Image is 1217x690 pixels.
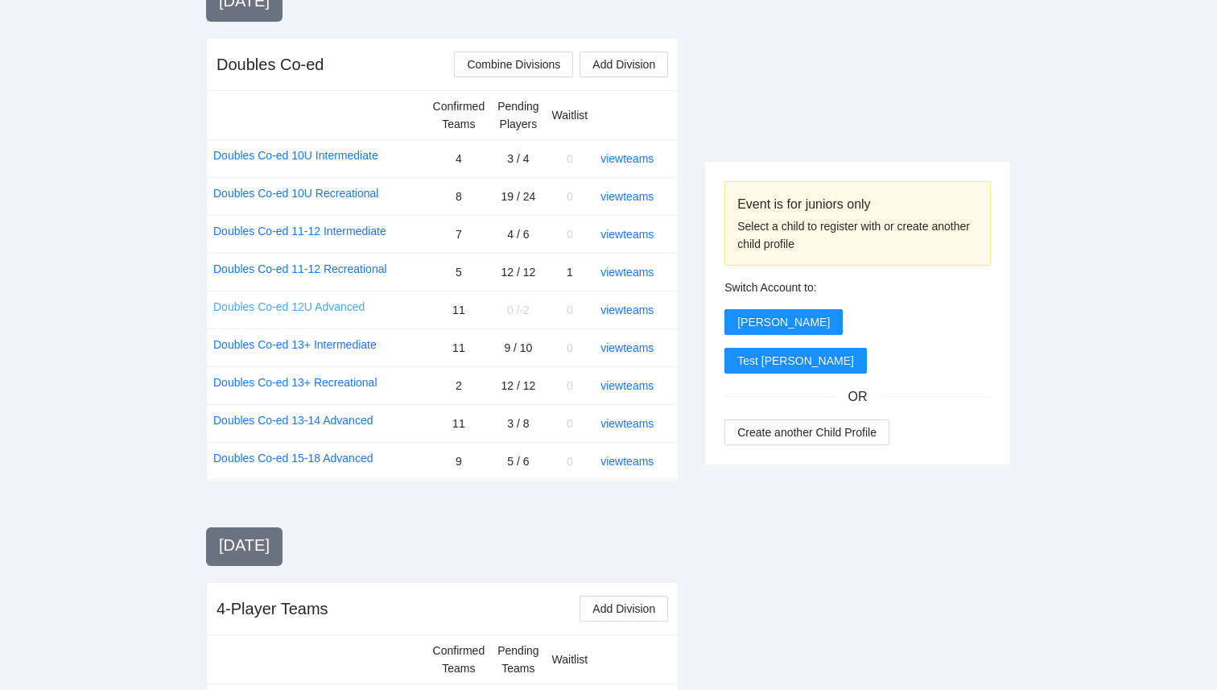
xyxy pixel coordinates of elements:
[567,304,573,316] span: 0
[213,411,373,429] a: Doubles Co-ed 13-14 Advanced
[737,352,854,370] span: Test [PERSON_NAME]
[491,366,545,404] td: 12 / 12
[737,424,877,441] span: Create another Child Profile
[592,600,655,618] span: Add Division
[427,215,492,253] td: 7
[552,106,588,124] div: Waitlist
[491,404,545,442] td: 3 / 8
[724,419,889,445] button: Create another Child Profile
[497,97,538,133] div: Pending Players
[427,366,492,404] td: 2
[213,449,373,467] a: Doubles Co-ed 15-18 Advanced
[580,52,668,77] button: Add Division
[213,147,378,164] a: Doubles Co-ed 10U Intermediate
[491,253,545,291] td: 12 / 12
[567,190,573,203] span: 0
[427,253,492,291] td: 5
[567,152,573,165] span: 0
[600,341,654,354] a: view teams
[600,304,654,316] a: view teams
[600,152,654,165] a: view teams
[835,386,881,407] span: OR
[427,177,492,215] td: 8
[552,651,588,668] div: Waitlist
[600,190,654,203] a: view teams
[567,455,573,468] span: 0
[546,253,595,291] td: 1
[491,328,545,366] td: 9 / 10
[213,374,377,391] a: Doubles Co-ed 13+ Recreational
[219,536,270,554] span: [DATE]
[580,596,668,622] button: Add Division
[567,341,573,354] span: 0
[567,379,573,392] span: 0
[491,139,545,177] td: 3 / 4
[491,442,545,480] td: 5 / 6
[427,442,492,480] td: 9
[491,215,545,253] td: 4 / 6
[507,304,530,316] span: 0 / -2
[213,336,377,353] a: Doubles Co-ed 13+ Intermediate
[737,194,978,214] div: Event is for juniors only
[724,279,991,296] div: Switch Account to:
[600,379,654,392] a: view teams
[213,260,387,278] a: Doubles Co-ed 11-12 Recreational
[217,53,324,76] div: Doubles Co-ed
[491,177,545,215] td: 19 / 24
[433,642,485,677] div: Confirmed Teams
[454,52,573,77] button: Combine Divisions
[213,222,386,240] a: Doubles Co-ed 11-12 Intermediate
[600,417,654,430] a: view teams
[737,217,978,253] div: Select a child to register with or create another child profile
[427,404,492,442] td: 11
[567,228,573,241] span: 0
[497,642,538,677] div: Pending Teams
[592,56,655,73] span: Add Division
[213,298,365,316] a: Doubles Co-ed 12U Advanced
[427,291,492,328] td: 11
[600,228,654,241] a: view teams
[433,97,485,133] div: Confirmed Teams
[427,328,492,366] td: 11
[737,313,830,331] span: [PERSON_NAME]
[467,56,560,73] span: Combine Divisions
[213,184,378,202] a: Doubles Co-ed 10U Recreational
[724,348,867,374] button: Test [PERSON_NAME]
[600,266,654,279] a: view teams
[600,455,654,468] a: view teams
[217,597,328,620] div: 4-Player Teams
[427,139,492,177] td: 4
[724,309,843,335] button: [PERSON_NAME]
[567,417,573,430] span: 0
